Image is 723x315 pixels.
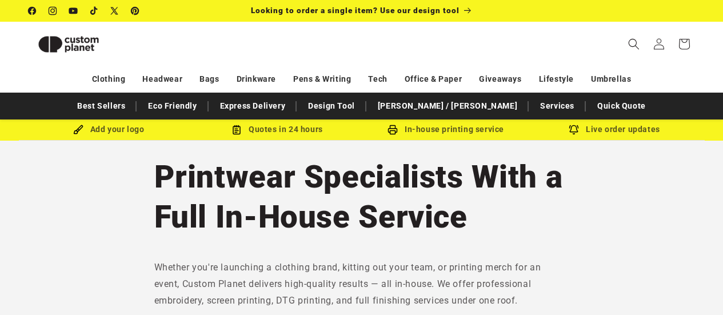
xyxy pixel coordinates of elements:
img: In-house printing [388,125,398,135]
iframe: Chat Widget [666,260,723,315]
div: In-house printing service [362,122,530,137]
a: Express Delivery [214,96,291,116]
a: Clothing [92,69,126,89]
summary: Search [621,31,646,57]
span: Looking to order a single item? Use our design tool [251,6,460,15]
a: Tech [368,69,387,89]
a: Services [534,96,580,116]
img: Order Updates Icon [231,125,242,135]
a: [PERSON_NAME] / [PERSON_NAME] [372,96,523,116]
div: Add your logo [25,122,193,137]
a: Design Tool [302,96,361,116]
img: Brush Icon [73,125,83,135]
div: Live order updates [530,122,699,137]
a: Drinkware [237,69,276,89]
a: Custom Planet [25,22,147,66]
div: Quotes in 24 hours [193,122,362,137]
a: Eco Friendly [142,96,202,116]
a: Quick Quote [592,96,652,116]
a: Pens & Writing [293,69,351,89]
p: Whether you're launching a clothing brand, kitting out your team, or printing merch for an event,... [154,260,569,309]
a: Headwear [142,69,182,89]
a: Giveaways [479,69,521,89]
img: Custom Planet [29,26,109,62]
a: Best Sellers [71,96,131,116]
h1: Printwear Specialists With a Full In-House Service [154,157,569,237]
a: Umbrellas [591,69,631,89]
a: Office & Paper [405,69,462,89]
img: Order updates [569,125,579,135]
a: Bags [199,69,219,89]
a: Lifestyle [539,69,574,89]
